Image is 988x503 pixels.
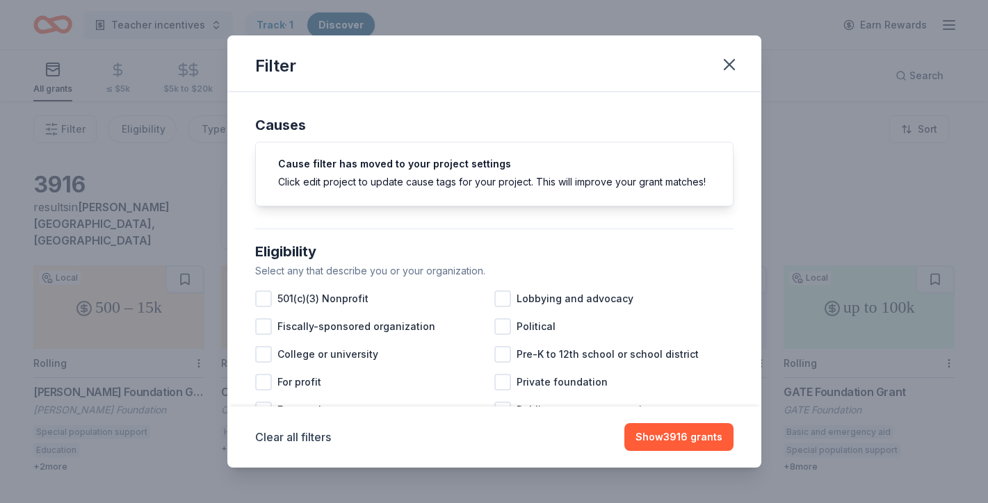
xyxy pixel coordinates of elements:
[277,346,378,363] span: College or university
[277,318,435,335] span: Fiscally-sponsored organization
[255,429,331,445] button: Clear all filters
[517,318,556,335] span: Political
[517,402,651,418] span: Public or government entity
[277,374,321,390] span: For profit
[255,114,734,136] div: Causes
[624,423,734,451] button: Show3916 grants
[277,402,321,418] span: Fraternal
[255,263,734,279] div: Select any that describe you or your organization.
[278,159,711,169] h5: Cause filter has moved to your project settings
[277,290,369,307] span: 501(c)(3) Nonprofit
[255,240,734,263] div: Eligibility
[517,374,608,390] span: Private foundation
[278,174,711,189] div: Click edit project to update cause tags for your project. This will improve your grant matches!
[255,55,296,77] div: Filter
[517,290,633,307] span: Lobbying and advocacy
[517,346,699,363] span: Pre-K to 12th school or school district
